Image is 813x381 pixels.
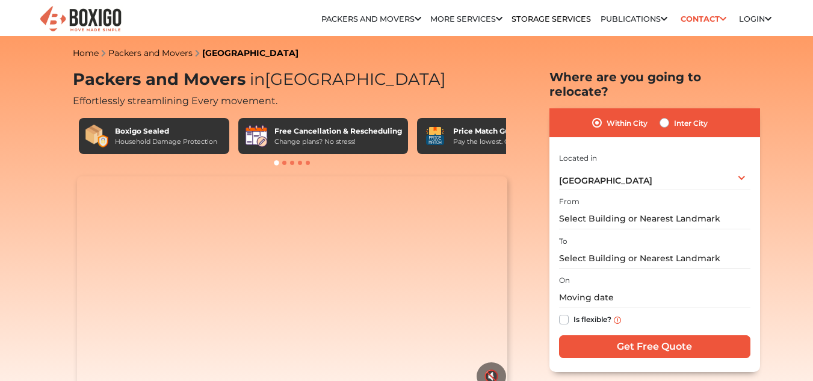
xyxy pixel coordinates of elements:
[559,153,597,164] label: Located in
[115,126,217,137] div: Boxigo Sealed
[739,14,771,23] a: Login
[73,70,512,90] h1: Packers and Movers
[549,70,760,99] h2: Where are you going to relocate?
[559,196,580,207] label: From
[607,116,648,130] label: Within City
[614,317,621,324] img: info
[453,126,545,137] div: Price Match Guarantee
[202,48,298,58] a: [GEOGRAPHIC_DATA]
[559,248,750,269] input: Select Building or Nearest Landmark
[246,69,446,89] span: [GEOGRAPHIC_DATA]
[250,69,265,89] span: in
[274,137,402,147] div: Change plans? No stress!
[39,5,123,34] img: Boxigo
[512,14,591,23] a: Storage Services
[573,312,611,325] label: Is flexible?
[559,287,750,308] input: Moving date
[73,95,277,107] span: Effortlessly streamlining Every movement.
[674,116,708,130] label: Inter City
[601,14,667,23] a: Publications
[453,137,545,147] div: Pay the lowest. Guaranteed!
[559,335,750,358] input: Get Free Quote
[423,124,447,148] img: Price Match Guarantee
[73,48,99,58] a: Home
[115,137,217,147] div: Household Damage Protection
[85,124,109,148] img: Boxigo Sealed
[430,14,502,23] a: More services
[321,14,421,23] a: Packers and Movers
[676,10,730,28] a: Contact
[559,208,750,229] input: Select Building or Nearest Landmark
[244,124,268,148] img: Free Cancellation & Rescheduling
[274,126,402,137] div: Free Cancellation & Rescheduling
[108,48,193,58] a: Packers and Movers
[559,236,567,247] label: To
[559,175,652,186] span: [GEOGRAPHIC_DATA]
[559,275,570,286] label: On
